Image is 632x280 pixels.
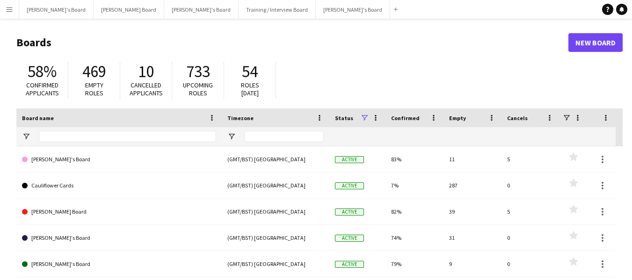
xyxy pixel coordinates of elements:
a: [PERSON_NAME]'s Board [22,251,216,277]
span: Status [335,115,353,122]
h1: Boards [16,36,568,50]
button: [PERSON_NAME]'s Board [19,0,94,19]
span: Active [335,235,364,242]
div: 7% [385,172,443,198]
div: 79% [385,251,443,277]
button: [PERSON_NAME]'s Board [316,0,390,19]
a: Cauliflower Cards [22,172,216,199]
div: 0 [501,225,559,251]
div: 0 [501,172,559,198]
span: 469 [82,61,106,82]
div: 31 [443,225,501,251]
span: Confirmed applicants [26,81,59,97]
span: 58% [28,61,57,82]
div: 39 [443,199,501,224]
div: 82% [385,199,443,224]
div: 74% [385,225,443,251]
span: Cancelled applicants [130,81,163,97]
input: Board name Filter Input [39,131,216,142]
span: Active [335,182,364,189]
div: 83% [385,146,443,172]
span: Roles [DATE] [241,81,259,97]
span: 54 [242,61,258,82]
div: (GMT/BST) [GEOGRAPHIC_DATA] [222,251,329,277]
span: Confirmed [391,115,420,122]
div: (GMT/BST) [GEOGRAPHIC_DATA] [222,199,329,224]
a: New Board [568,33,623,52]
span: Active [335,156,364,163]
a: [PERSON_NAME]'s Board [22,225,216,251]
span: Cancels [507,115,528,122]
div: 11 [443,146,501,172]
div: (GMT/BST) [GEOGRAPHIC_DATA] [222,146,329,172]
span: 10 [138,61,154,82]
span: Empty roles [85,81,103,97]
div: (GMT/BST) [GEOGRAPHIC_DATA] [222,172,329,198]
span: 733 [186,61,210,82]
span: Active [335,261,364,268]
span: Upcoming roles [183,81,213,97]
span: Board name [22,115,54,122]
input: Timezone Filter Input [244,131,324,142]
button: Open Filter Menu [22,132,30,141]
span: Active [335,208,364,215]
button: [PERSON_NAME]'s Board [164,0,239,19]
div: 5 [501,146,559,172]
div: 0 [501,251,559,277]
button: [PERSON_NAME] Board [94,0,164,19]
button: Open Filter Menu [227,132,236,141]
a: [PERSON_NAME]'s Board [22,146,216,172]
button: Training / Interview Board [239,0,316,19]
div: (GMT/BST) [GEOGRAPHIC_DATA] [222,225,329,251]
span: Empty [449,115,466,122]
div: 5 [501,199,559,224]
div: 9 [443,251,501,277]
a: [PERSON_NAME] Board [22,199,216,225]
span: Timezone [227,115,254,122]
div: 287 [443,172,501,198]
